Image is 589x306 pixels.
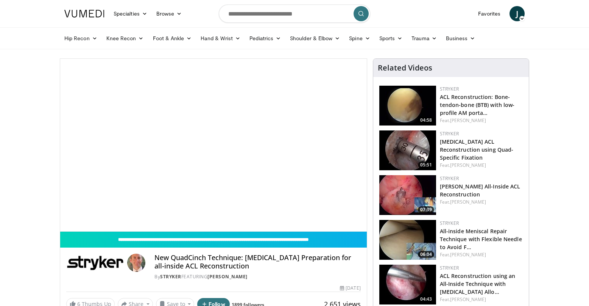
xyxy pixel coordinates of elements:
[440,220,459,226] a: Stryker
[379,86,436,126] img: 78fc7ad7-5db7-45e0-8a2f-6e370d7522f6.150x105_q85_crop-smart_upscale.jpg
[379,265,436,304] img: d4705a73-8f83-4eba-b039-6c8b41228f1e.150x105_q85_crop-smart_upscale.jpg
[418,162,434,168] span: 05:51
[440,228,522,251] a: All-inside Meniscal Repair Technique with Flexible Needle to Avoid F…
[450,251,486,258] a: [PERSON_NAME]
[450,296,486,303] a: [PERSON_NAME]
[219,5,370,23] input: Search topics, interventions
[440,175,459,182] a: Stryker
[66,254,124,272] img: Stryker
[418,117,434,124] span: 04:58
[440,265,459,271] a: Stryker
[418,296,434,303] span: 04:43
[60,59,367,232] video-js: Video Player
[440,183,520,198] a: [PERSON_NAME] All-Inside ACL Reconstruction
[379,86,436,126] a: 04:58
[379,130,436,170] a: 05:51
[148,31,196,46] a: Foot & Ankle
[440,86,459,92] a: Stryker
[196,31,245,46] a: Hand & Wrist
[407,31,441,46] a: Trauma
[440,130,459,137] a: Stryker
[379,265,436,304] a: 04:43
[379,175,436,215] a: 07:39
[378,63,432,72] h4: Related Videos
[285,31,344,46] a: Shoulder & Elbow
[440,251,523,258] div: Feat.
[440,272,516,295] a: ACL Reconstruction using an All-Inside Technique with [MEDICAL_DATA] Allo…
[440,199,523,206] div: Feat.
[440,93,515,116] a: ACL Reconstruction: Bone-tendon-bone (BTB) with low-profile AM porta…
[152,6,187,21] a: Browse
[474,6,505,21] a: Favorites
[379,175,436,215] img: f7f7267a-c81d-4618-aa4d-f41cfa328f83.150x105_q85_crop-smart_upscale.jpg
[379,130,436,170] img: 1042ad87-021b-4d4a-aca5-edda01ae0822.150x105_q85_crop-smart_upscale.jpg
[450,117,486,124] a: [PERSON_NAME]
[441,31,480,46] a: Business
[440,296,523,303] div: Feat.
[418,251,434,258] span: 06:04
[60,31,102,46] a: Hip Recon
[450,199,486,205] a: [PERSON_NAME]
[154,254,360,270] h4: New QuadCinch Technique: [MEDICAL_DATA] Preparation for all-inside ACL Reconstruction
[440,162,523,169] div: Feat.
[440,117,523,124] div: Feat.
[375,31,407,46] a: Sports
[127,254,145,272] img: Avatar
[154,273,360,280] div: By FEATURING
[207,273,248,280] a: [PERSON_NAME]
[109,6,152,21] a: Specialties
[450,162,486,168] a: [PERSON_NAME]
[160,273,181,280] a: Stryker
[64,10,104,17] img: VuMedi Logo
[102,31,148,46] a: Knee Recon
[340,285,360,292] div: [DATE]
[418,206,434,213] span: 07:39
[245,31,285,46] a: Pediatrics
[379,220,436,260] a: 06:04
[344,31,374,46] a: Spine
[510,6,525,21] a: J
[440,138,514,161] a: [MEDICAL_DATA] ACL Reconstruction using Quad-Specific Fixation
[379,220,436,260] img: 2e73bdfe-bebc-48ba-a9ed-2cebf52bde1c.150x105_q85_crop-smart_upscale.jpg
